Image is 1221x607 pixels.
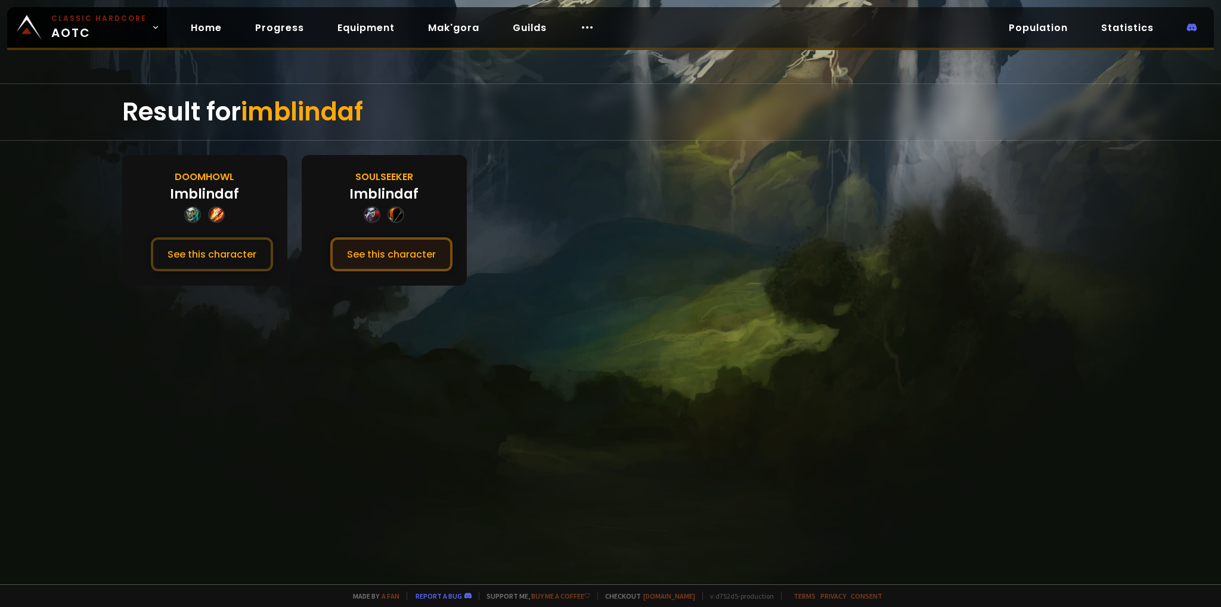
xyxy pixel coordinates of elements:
a: Mak'gora [419,16,489,40]
div: Soulseeker [355,169,413,184]
a: Report a bug [416,591,462,600]
button: See this character [330,237,453,271]
a: Consent [851,591,882,600]
span: imblindaf [241,94,363,129]
a: a fan [382,591,399,600]
a: Population [999,16,1077,40]
span: AOTC [51,13,147,42]
span: Made by [346,591,399,600]
a: Terms [794,591,816,600]
a: Home [181,16,231,40]
div: Imblindaf [170,184,239,204]
a: [DOMAIN_NAME] [643,591,695,600]
div: Imblindaf [349,184,419,204]
a: Progress [246,16,314,40]
span: Checkout [597,591,695,600]
button: See this character [151,237,273,271]
small: Classic Hardcore [51,13,147,24]
a: Privacy [820,591,846,600]
a: Guilds [503,16,556,40]
span: v. d752d5 - production [702,591,774,600]
a: Statistics [1092,16,1163,40]
div: Result for [122,84,1099,140]
span: Support me, [479,591,590,600]
div: Doomhowl [175,169,234,184]
a: Equipment [328,16,404,40]
a: Buy me a coffee [531,591,590,600]
a: Classic HardcoreAOTC [7,7,167,48]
